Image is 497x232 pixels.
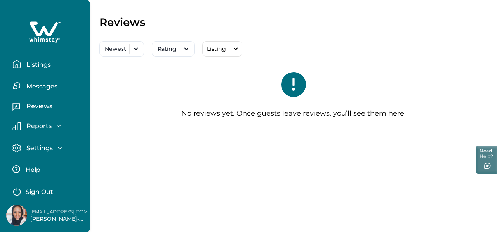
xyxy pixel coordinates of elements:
button: Reviews [12,100,84,115]
p: [PERSON_NAME]-[PERSON_NAME] [30,215,92,223]
button: Rating [152,41,195,57]
p: Messages [24,83,57,90]
p: Reports [24,122,52,130]
p: Help [23,166,40,174]
button: Settings [12,144,84,152]
p: Settings [24,144,53,152]
button: Newest [99,41,144,57]
p: Sign Out [26,188,53,196]
p: Listing [205,46,226,52]
button: Help [12,161,81,177]
p: No reviews yet. Once guests leave reviews, you’ll see them here. [181,109,406,118]
p: Listings [24,61,51,69]
img: Whimstay Host [6,205,27,226]
button: Listing [202,41,242,57]
button: Reports [12,122,84,130]
button: Listings [12,56,84,72]
button: Sign Out [12,183,81,199]
p: Reviews [24,102,52,110]
p: Reviews [99,16,145,29]
p: [EMAIL_ADDRESS][DOMAIN_NAME] [30,208,92,216]
button: Messages [12,78,84,93]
